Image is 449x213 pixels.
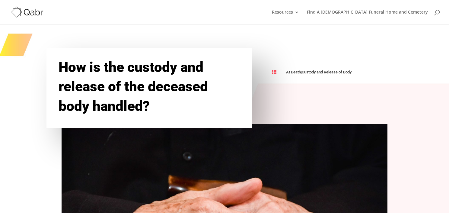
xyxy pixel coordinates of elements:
span: | [286,70,352,74]
a: At Death [286,70,301,74]
img: Qabr [10,5,44,18]
span:  [272,69,277,74]
a: Custody and Release of Body [302,70,352,74]
h1: How is the custody and release of the deceased body handled? [59,57,240,119]
a: Find A [DEMOGRAPHIC_DATA] Funeral Home and Cemetery [307,10,428,24]
a: Resources [272,10,299,24]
